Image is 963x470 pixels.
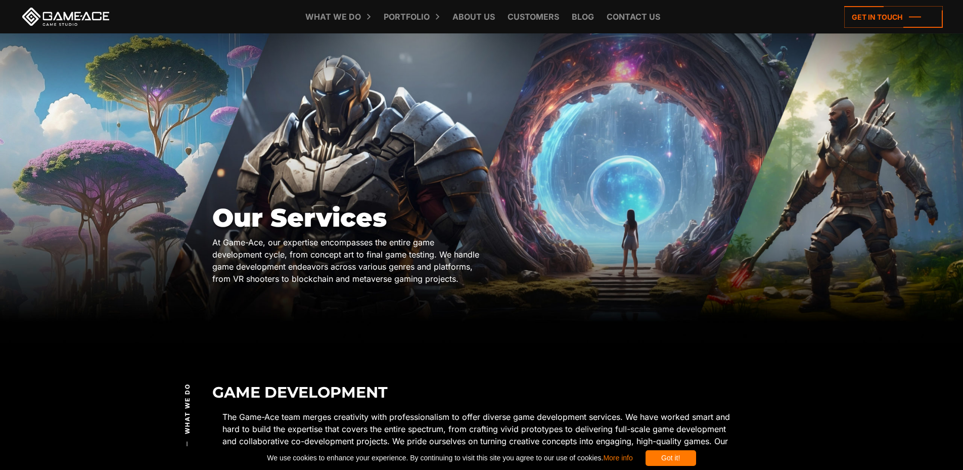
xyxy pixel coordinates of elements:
[212,236,482,285] div: At Game-Ace, our expertise encompasses the entire game development cycle, from concept art to fin...
[212,204,482,232] h1: Our Services
[844,6,943,28] a: Get in touch
[212,384,751,401] h2: Game Development
[183,383,192,434] span: What we do
[603,454,632,462] a: More info
[267,450,632,466] span: We use cookies to enhance your experience. By continuing to visit this site you agree to our use ...
[646,450,696,466] div: Got it!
